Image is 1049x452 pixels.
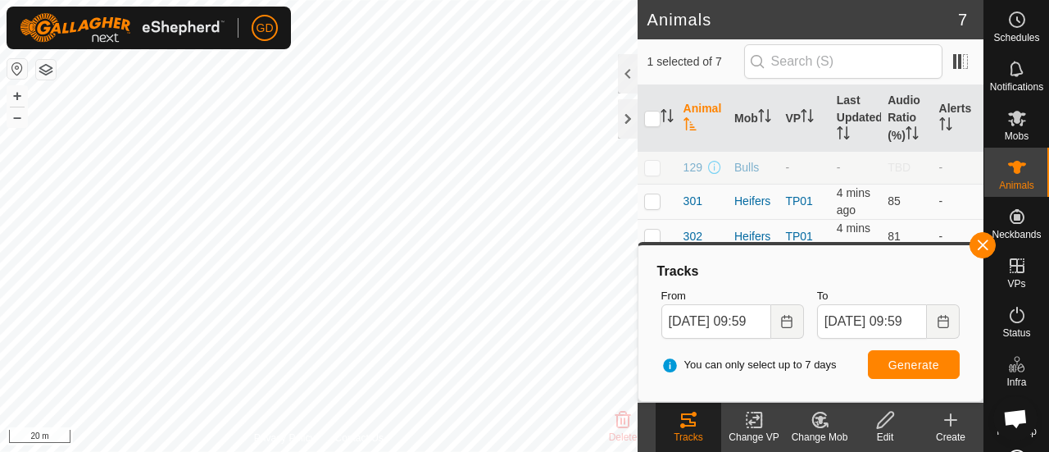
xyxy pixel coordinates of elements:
[655,262,966,281] div: Tracks
[647,53,744,71] span: 1 selected of 7
[7,86,27,106] button: +
[993,33,1039,43] span: Schedules
[683,228,702,245] span: 302
[734,228,772,245] div: Heifers
[918,430,983,445] div: Create
[334,431,383,445] a: Contact Us
[888,358,939,372] span: Generate
[801,112,814,125] p-sorticon: Activate to sort
[933,85,983,152] th: Alerts
[990,82,1043,92] span: Notifications
[958,7,967,32] span: 7
[647,10,958,30] h2: Animals
[20,13,225,43] img: Gallagher Logo
[933,219,983,254] td: -
[785,194,812,208] a: TP01
[656,430,721,445] div: Tracks
[771,304,804,339] button: Choose Date
[1005,131,1029,141] span: Mobs
[1006,377,1026,387] span: Infra
[728,85,779,152] th: Mob
[734,193,772,210] div: Heifers
[7,59,27,79] button: Reset Map
[779,85,829,152] th: VP
[888,161,910,174] span: TBD
[787,430,852,445] div: Change Mob
[997,427,1037,436] span: Heatmap
[721,430,787,445] div: Change VP
[36,60,56,80] button: Map Layers
[257,20,274,37] span: GD
[837,186,870,217] span: 26 Sept 2025, 9:54 am
[933,184,983,219] td: -
[683,159,702,176] span: 129
[1002,328,1030,338] span: Status
[744,44,942,79] input: Search (S)
[734,159,772,176] div: Bulls
[758,112,771,125] p-sorticon: Activate to sort
[661,112,674,125] p-sorticon: Activate to sort
[1007,279,1025,289] span: VPs
[817,288,960,304] label: To
[661,288,804,304] label: From
[785,161,789,174] app-display-virtual-paddock-transition: -
[7,107,27,127] button: –
[906,129,919,142] p-sorticon: Activate to sort
[677,85,728,152] th: Animal
[683,120,697,133] p-sorticon: Activate to sort
[830,85,881,152] th: Last Updated
[661,357,837,373] span: You can only select up to 7 days
[888,230,901,243] span: 81
[785,230,812,243] a: TP01
[881,85,932,152] th: Audio Ratio (%)
[852,430,918,445] div: Edit
[933,151,983,184] td: -
[837,221,870,252] span: 26 Sept 2025, 9:54 am
[683,193,702,210] span: 301
[837,129,850,142] p-sorticon: Activate to sort
[888,194,901,208] span: 85
[939,120,952,133] p-sorticon: Activate to sort
[992,230,1041,240] span: Neckbands
[837,161,841,174] span: -
[254,431,316,445] a: Privacy Policy
[993,396,1038,441] div: Open chat
[868,350,960,379] button: Generate
[927,304,960,339] button: Choose Date
[999,180,1034,190] span: Animals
